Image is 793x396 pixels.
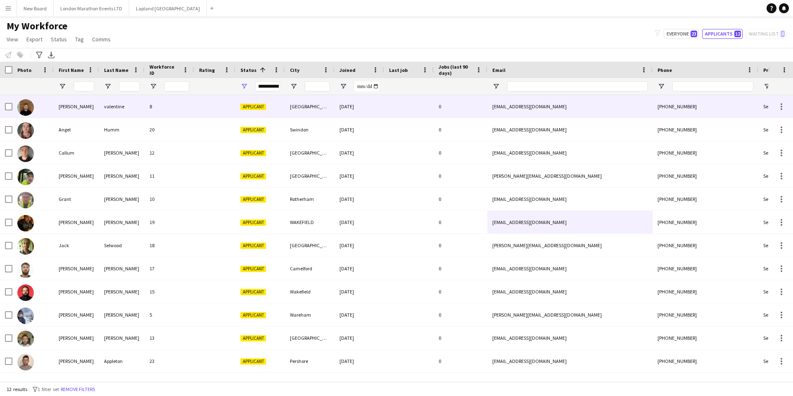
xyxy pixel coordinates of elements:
span: Applicant [240,150,266,156]
div: [PHONE_NUMBER] [653,303,758,326]
span: 23 [691,31,697,37]
div: Appleton [99,350,145,372]
span: Applicant [240,173,266,179]
div: [DATE] [335,350,384,372]
div: Selwood [99,234,145,257]
div: [PHONE_NUMBER] [653,350,758,372]
div: [DATE] [335,234,384,257]
img: Jack Selwood [17,238,34,255]
div: 0 [434,280,487,303]
div: [GEOGRAPHIC_DATA] [285,95,335,118]
span: Applicant [240,266,266,272]
div: 5 [145,303,194,326]
img: Darryl Ladd [17,169,34,185]
div: [PERSON_NAME] [99,211,145,234]
div: 0 [434,141,487,164]
div: Humm [99,118,145,141]
div: 0 [434,211,487,234]
span: Applicant [240,335,266,341]
span: Applicant [240,289,266,295]
span: 12 [734,31,741,37]
div: 23 [145,350,194,372]
span: 1 filter set [38,386,59,392]
div: 18 [145,234,194,257]
div: [PERSON_NAME] [99,165,145,187]
input: Joined Filter Input [354,81,379,91]
span: Comms [92,36,111,43]
div: [EMAIL_ADDRESS][DOMAIN_NAME] [487,118,653,141]
img: Scott Dickie [17,331,34,347]
div: Wakefield [285,280,335,303]
div: 10 [145,188,194,210]
div: [DATE] [335,211,384,234]
div: Callum [54,141,99,164]
span: Applicant [240,127,266,133]
div: 0 [434,350,487,372]
span: Workforce ID [150,64,179,76]
img: Sam Hartley [17,284,34,301]
div: Angel [54,118,99,141]
input: Last Name Filter Input [119,81,140,91]
input: Phone Filter Input [672,81,753,91]
div: Swindon [285,118,335,141]
div: [PERSON_NAME][EMAIL_ADDRESS][DOMAIN_NAME] [487,165,653,187]
span: Photo [17,67,31,73]
div: 20 [145,118,194,141]
a: View [3,34,21,45]
input: City Filter Input [305,81,330,91]
div: [DATE] [335,188,384,210]
img: Callum Howard [17,146,34,162]
span: Email [492,67,506,73]
div: 0 [434,188,487,210]
div: [PHONE_NUMBER] [653,234,758,257]
button: Open Filter Menu [240,83,248,90]
div: [PERSON_NAME] [99,280,145,303]
div: [PHONE_NUMBER] [653,118,758,141]
div: [EMAIL_ADDRESS][DOMAIN_NAME] [487,257,653,280]
div: 0 [434,327,487,349]
div: [GEOGRAPHIC_DATA] [285,327,335,349]
div: [PERSON_NAME][EMAIL_ADDRESS][DOMAIN_NAME] [487,234,653,257]
div: [DATE] [335,165,384,187]
div: Jack [54,234,99,257]
img: Grant Taylor [17,192,34,208]
input: Workforce ID Filter Input [164,81,189,91]
span: Rating [199,67,215,73]
span: Phone [658,67,672,73]
button: Open Filter Menu [150,83,157,90]
app-action-btn: Advanced filters [34,50,44,60]
span: Applicant [240,358,266,365]
div: [PERSON_NAME][EMAIL_ADDRESS][DOMAIN_NAME] [487,303,653,326]
img: Hector Willey [17,215,34,231]
div: Grant [54,188,99,210]
div: 0 [434,118,487,141]
img: Tom Appleton [17,354,34,370]
div: 0 [434,303,487,326]
button: Everyone23 [664,29,699,39]
button: Remove filters [59,385,97,394]
div: [PERSON_NAME] [54,280,99,303]
div: [EMAIL_ADDRESS][DOMAIN_NAME] [487,211,653,234]
button: Lapland [GEOGRAPHIC_DATA] [129,0,207,17]
div: [EMAIL_ADDRESS][DOMAIN_NAME] [487,350,653,372]
span: Last job [389,67,408,73]
div: [PERSON_NAME] [54,95,99,118]
div: [PERSON_NAME] [54,303,99,326]
span: View [7,36,18,43]
div: valentine [99,95,145,118]
div: Camelford [285,257,335,280]
div: [PERSON_NAME] [99,327,145,349]
button: Applicants12 [702,29,743,39]
span: Applicant [240,196,266,203]
div: [PHONE_NUMBER] [653,165,758,187]
span: Profile [763,67,780,73]
div: [DATE] [335,118,384,141]
div: [PERSON_NAME] [99,257,145,280]
div: 0 [434,165,487,187]
div: [PHONE_NUMBER] [653,188,758,210]
span: Status [240,67,256,73]
app-action-btn: Export XLSX [46,50,56,60]
div: [PERSON_NAME] [54,211,99,234]
span: Applicant [240,219,266,226]
div: [PHONE_NUMBER] [653,257,758,280]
